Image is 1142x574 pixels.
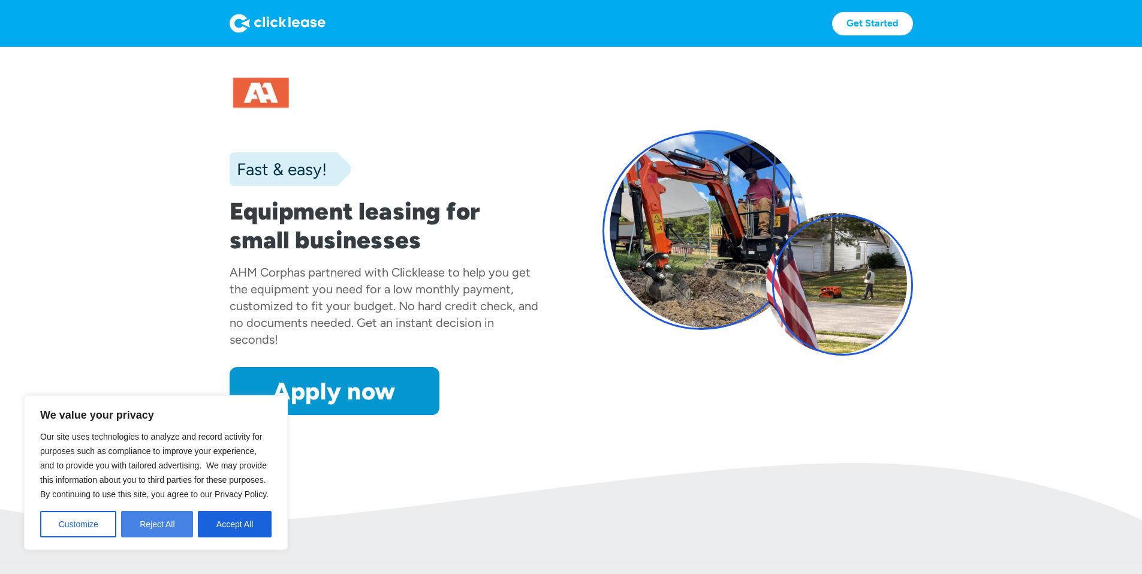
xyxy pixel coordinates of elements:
[230,14,326,33] img: Logo
[121,511,193,537] button: Reject All
[40,408,272,422] p: We value your privacy
[832,12,913,35] a: Get Started
[230,367,439,415] a: Apply now
[230,197,540,254] h1: Equipment leasing for small businesses
[24,395,288,550] div: We value your privacy
[198,511,272,537] button: Accept All
[40,511,116,537] button: Customize
[230,265,538,347] div: has partnered with Clicklease to help you get the equipment you need for a low monthly payment, c...
[230,157,327,181] div: Fast & easy!
[230,265,287,280] div: AHM Corp
[40,432,269,499] span: Our site uses technologies to analyze and record activity for purposes such as compliance to impr...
